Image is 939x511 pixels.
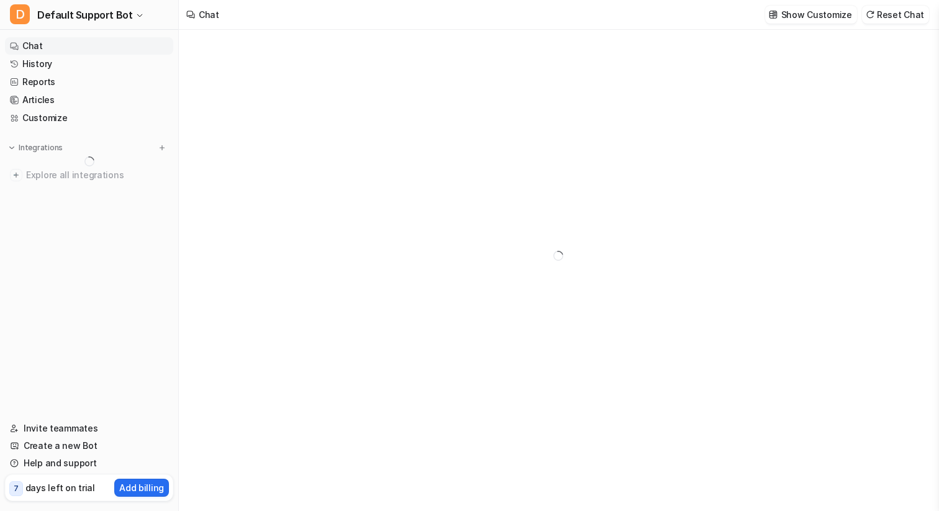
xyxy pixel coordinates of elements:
[10,4,30,24] span: D
[5,166,173,184] a: Explore all integrations
[37,6,132,24] span: Default Support Bot
[866,10,874,19] img: reset
[5,91,173,109] a: Articles
[5,73,173,91] a: Reports
[5,55,173,73] a: History
[14,483,19,494] p: 7
[5,37,173,55] a: Chat
[5,142,66,154] button: Integrations
[25,481,95,494] p: days left on trial
[765,6,857,24] button: Show Customize
[7,143,16,152] img: expand menu
[5,437,173,454] a: Create a new Bot
[10,169,22,181] img: explore all integrations
[114,479,169,497] button: Add billing
[158,143,166,152] img: menu_add.svg
[26,165,168,185] span: Explore all integrations
[769,10,778,19] img: customize
[119,481,164,494] p: Add billing
[199,8,219,21] div: Chat
[5,420,173,437] a: Invite teammates
[5,109,173,127] a: Customize
[19,143,63,153] p: Integrations
[5,454,173,472] a: Help and support
[862,6,929,24] button: Reset Chat
[781,8,852,21] p: Show Customize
